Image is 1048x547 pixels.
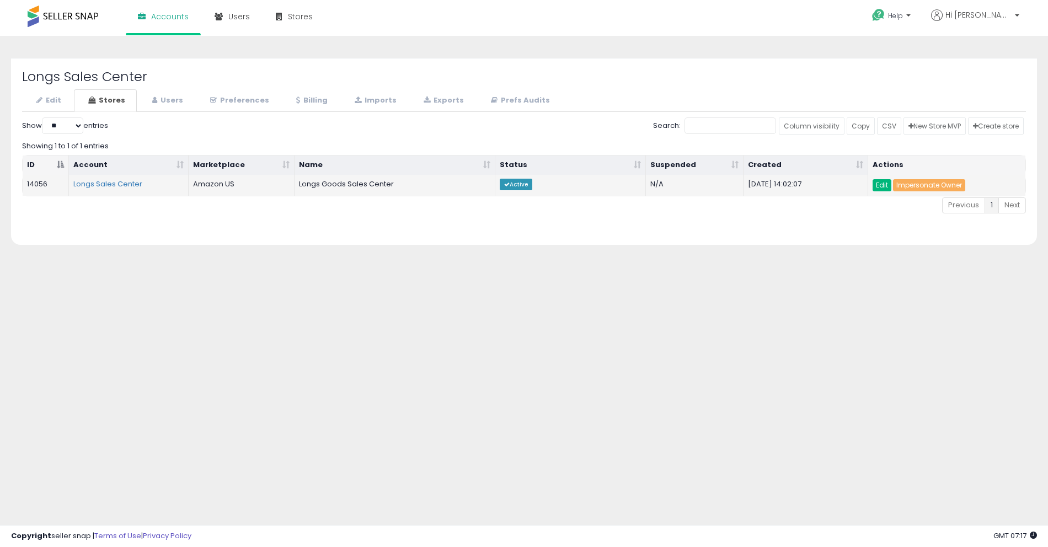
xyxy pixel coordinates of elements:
a: Edit [22,89,73,112]
a: Preferences [196,89,281,112]
span: CSV [882,121,896,131]
th: ID: activate to sort column descending [23,155,69,175]
a: Billing [282,89,339,112]
i: Get Help [871,8,885,22]
a: Edit [873,179,891,191]
a: Column visibility [779,117,844,135]
a: Next [998,197,1026,213]
span: Accounts [151,11,189,22]
td: [DATE] 14:02:07 [744,175,868,196]
span: Hi [PERSON_NAME] [945,9,1012,20]
div: Showing 1 to 1 of 1 entries [22,137,1026,152]
th: Name: activate to sort column ascending [295,155,495,175]
a: Copy [847,117,875,135]
span: Copy [852,121,870,131]
a: Terms of Use [94,530,141,541]
a: Hi [PERSON_NAME] [931,9,1019,34]
th: Status: activate to sort column ascending [495,155,646,175]
a: Exports [409,89,475,112]
span: Stores [288,11,313,22]
a: Previous [942,197,985,213]
td: 14056 [23,175,69,196]
th: Account: activate to sort column ascending [69,155,189,175]
a: Prefs Audits [477,89,562,112]
span: 2025-09-14 07:17 GMT [993,530,1037,541]
a: New Store MVP [903,117,966,135]
a: Imports [340,89,408,112]
select: Showentries [42,117,83,134]
label: Show entries [22,117,108,134]
label: Search: [653,117,776,134]
a: Impersonate Owner [893,179,965,191]
th: Suspended: activate to sort column ascending [646,155,744,175]
span: Active [500,179,532,190]
td: N/A [646,175,744,196]
span: Create store [973,121,1019,131]
th: Created: activate to sort column ascending [744,155,868,175]
span: Help [888,11,903,20]
div: seller snap | | [11,531,191,541]
a: Longs Sales Center [73,179,142,189]
h2: Longs Sales Center [22,69,1026,84]
span: Users [228,11,250,22]
a: Users [138,89,195,112]
a: CSV [877,117,901,135]
td: Amazon US [189,175,295,196]
th: Marketplace: activate to sort column ascending [189,155,295,175]
th: Actions [868,155,1025,175]
strong: Copyright [11,530,51,541]
a: Create store [968,117,1024,135]
input: Search: [685,117,776,134]
a: 1 [985,197,999,213]
a: Stores [74,89,137,112]
span: New Store MVP [908,121,961,131]
a: Privacy Policy [143,530,191,541]
td: Longs Goods Sales Center [295,175,495,196]
span: Column visibility [784,121,840,131]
